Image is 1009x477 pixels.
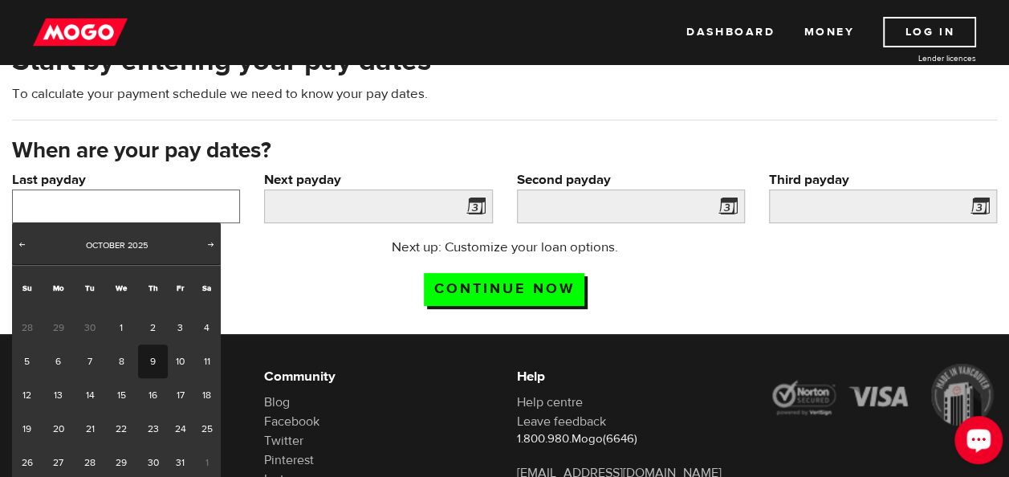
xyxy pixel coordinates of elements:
[193,311,221,344] a: 4
[883,17,976,47] a: Log In
[12,44,997,78] h2: Start by entering your pay dates
[517,367,745,386] h6: Help
[12,378,42,412] a: 12
[168,412,193,446] a: 24
[942,410,1009,477] iframe: LiveChat chat widget
[686,17,775,47] a: Dashboard
[42,412,75,446] a: 20
[264,452,314,468] a: Pinterest
[15,238,28,251] span: Prev
[105,378,138,412] a: 15
[264,414,319,430] a: Facebook
[75,378,104,412] a: 14
[856,52,976,64] a: Lender licences
[75,311,104,344] span: 30
[193,378,221,412] a: 18
[264,170,492,190] label: Next payday
[105,311,138,344] a: 1
[804,17,854,47] a: Money
[264,433,303,449] a: Twitter
[33,17,128,47] img: mogo_logo-11ee424be714fa7cbb0f0f49df9e16ec.png
[14,238,30,254] a: Prev
[517,431,745,447] p: 1.800.980.Mogo(6646)
[128,239,148,251] span: 2025
[22,283,32,293] span: Sunday
[86,239,125,251] span: October
[517,170,745,190] label: Second payday
[12,311,42,344] span: 28
[42,311,75,344] span: 29
[769,170,997,190] label: Third payday
[12,412,42,446] a: 19
[168,311,193,344] a: 3
[168,378,193,412] a: 17
[264,394,290,410] a: Blog
[168,344,193,378] a: 10
[42,344,75,378] a: 6
[517,414,606,430] a: Leave feedback
[75,344,104,378] a: 7
[149,283,158,293] span: Thursday
[85,283,95,293] span: Tuesday
[177,283,184,293] span: Friday
[424,273,584,306] input: Continue now
[138,412,168,446] a: 23
[138,311,168,344] a: 2
[12,344,42,378] a: 5
[53,283,64,293] span: Monday
[202,283,211,293] span: Saturday
[116,283,127,293] span: Wednesday
[517,394,583,410] a: Help centre
[75,412,104,446] a: 21
[12,138,997,164] h3: When are your pay dates?
[105,412,138,446] a: 22
[12,84,997,104] p: To calculate your payment schedule we need to know your pay dates.
[193,344,221,378] a: 11
[193,412,221,446] a: 25
[205,238,218,251] span: Next
[105,344,138,378] a: 8
[42,378,75,412] a: 13
[264,367,492,386] h6: Community
[348,238,661,257] p: Next up: Customize your loan options.
[769,364,997,425] img: legal-icons-92a2ffecb4d32d839781d1b4e4802d7b.png
[203,238,219,254] a: Next
[138,344,168,378] a: 9
[12,170,240,190] label: Last payday
[138,378,168,412] a: 16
